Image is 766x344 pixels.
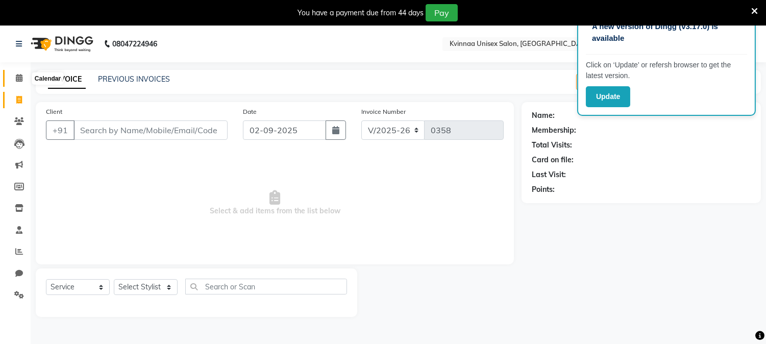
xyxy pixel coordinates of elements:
p: Click on ‘Update’ or refersh browser to get the latest version. [586,60,747,81]
span: Select & add items from the list below [46,152,504,254]
p: A new version of Dingg (v3.17.0) is available [592,21,741,44]
label: Invoice Number [361,107,406,116]
div: Calendar [32,72,63,85]
div: You have a payment due from 44 days [298,8,424,18]
button: Update [586,86,630,107]
label: Client [46,107,62,116]
label: Date [243,107,257,116]
div: Membership: [532,125,576,136]
div: Card on file: [532,155,574,165]
div: Points: [532,184,555,195]
b: 08047224946 [112,30,157,58]
input: Search or Scan [185,279,347,294]
button: Create New [576,74,635,90]
div: Total Visits: [532,140,572,151]
input: Search by Name/Mobile/Email/Code [73,120,228,140]
button: Pay [426,4,458,21]
a: PREVIOUS INVOICES [98,75,170,84]
div: Last Visit: [532,169,566,180]
div: Name: [532,110,555,121]
img: logo [26,30,96,58]
button: +91 [46,120,75,140]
